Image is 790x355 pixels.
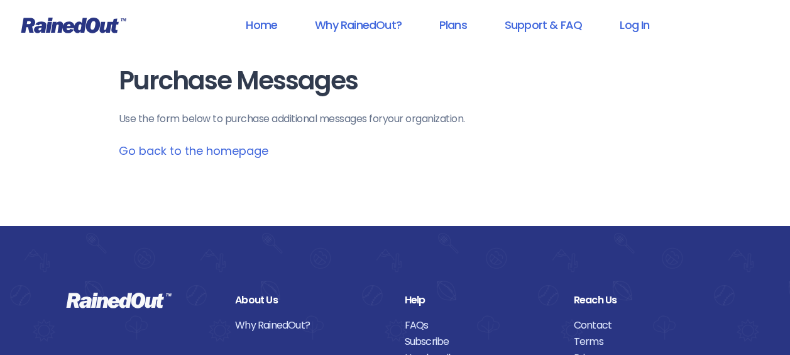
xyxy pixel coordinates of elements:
[235,317,385,334] a: Why RainedOut?
[229,11,294,39] a: Home
[119,67,672,95] h1: Purchase Messages
[299,11,418,39] a: Why RainedOut?
[119,143,268,159] a: Go back to the homepage
[574,334,724,350] a: Terms
[488,11,598,39] a: Support & FAQ
[119,111,672,127] p: Use the form below to purchase additional messages for your organization .
[574,317,724,334] a: Contact
[235,292,385,308] div: About Us
[574,292,724,308] div: Reach Us
[423,11,483,39] a: Plans
[603,11,666,39] a: Log In
[405,334,555,350] a: Subscribe
[405,292,555,308] div: Help
[405,317,555,334] a: FAQs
